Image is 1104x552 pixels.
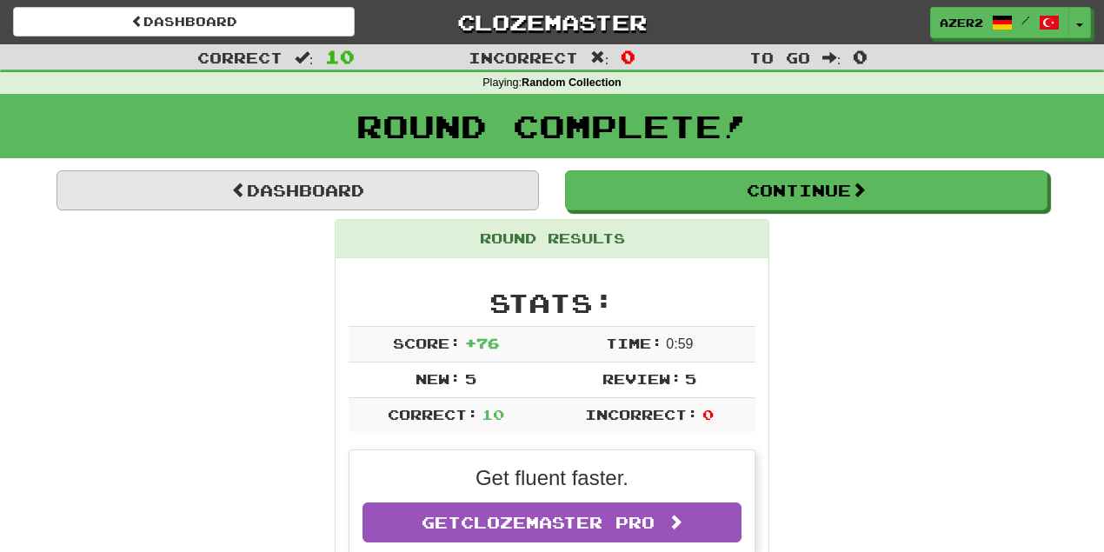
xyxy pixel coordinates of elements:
span: 0 : 59 [666,336,693,351]
a: azer2 / [930,7,1069,38]
span: + 76 [465,335,499,351]
span: Review: [602,370,682,387]
button: Continue [565,170,1047,210]
span: 10 [482,406,504,422]
span: 0 [621,46,635,67]
span: Clozemaster Pro [461,513,655,532]
strong: Random Collection [522,76,622,89]
span: New: [416,370,461,387]
span: To go [749,49,810,66]
a: Dashboard [13,7,355,37]
span: : [295,50,314,65]
a: GetClozemaster Pro [362,502,742,542]
span: 0 [853,46,868,67]
a: Clozemaster [381,7,722,37]
span: Incorrect: [585,406,698,422]
span: 5 [685,370,696,387]
span: : [590,50,609,65]
a: Dashboard [57,170,539,210]
span: azer2 [940,15,983,30]
p: Get fluent faster. [362,463,742,493]
span: Correct: [388,406,478,422]
span: : [822,50,841,65]
span: 5 [465,370,476,387]
span: Correct [197,49,283,66]
span: 10 [325,46,355,67]
div: Round Results [336,220,768,258]
span: Score: [393,335,461,351]
h1: Round Complete! [6,109,1098,143]
span: 0 [702,406,714,422]
span: Incorrect [469,49,578,66]
span: Time: [606,335,662,351]
span: / [1021,14,1030,26]
h2: Stats: [349,289,755,317]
